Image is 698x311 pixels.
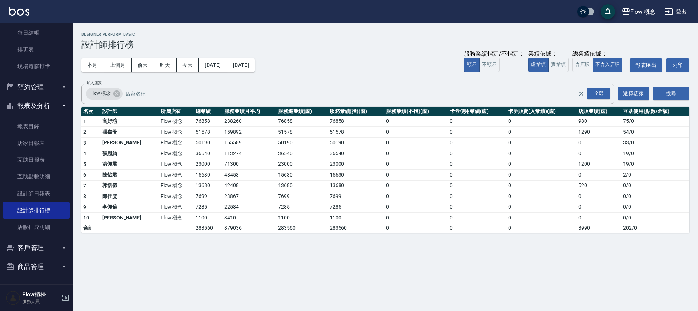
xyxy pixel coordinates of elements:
td: 高妤瑄 [100,116,159,127]
div: 總業績依據： [572,50,626,58]
th: 服務總業績(虛) [276,107,328,116]
td: 50190 [194,137,222,148]
td: 0 [448,180,506,191]
td: 23000 [194,159,222,170]
td: 51578 [328,127,384,138]
div: 全選 [587,88,610,99]
td: 0 [384,159,448,170]
button: 前天 [132,58,154,72]
th: 設計師 [100,107,159,116]
td: 71300 [222,159,276,170]
button: Clear [576,89,586,99]
td: 0 [384,170,448,181]
td: 0 [506,170,577,181]
td: Flow 概念 [159,191,194,202]
td: 0 [506,137,577,148]
input: 店家名稱 [124,87,591,100]
td: 76858 [194,116,222,127]
td: 48453 [222,170,276,181]
button: 預約管理 [3,78,70,97]
td: 0 [384,137,448,148]
td: 0 [448,202,506,213]
td: 0 [448,127,506,138]
td: 54 / 0 [621,127,689,138]
td: Flow 概念 [159,170,194,181]
label: 加入店家 [87,80,102,86]
td: 50190 [328,137,384,148]
td: 陳怡君 [100,170,159,181]
td: 283560 [276,223,328,233]
td: 36540 [276,148,328,159]
span: 2 [83,129,86,135]
div: Flow 概念 [86,88,123,100]
a: 店販抽成明細 [3,219,70,235]
span: 1 [83,118,86,124]
td: 1200 [577,159,621,170]
td: 159892 [222,127,276,138]
a: 設計師日報表 [3,185,70,202]
td: 0 [448,191,506,202]
table: a dense table [81,107,689,233]
td: 15630 [276,170,328,181]
th: 卡券使用業績(虛) [448,107,506,116]
td: [PERSON_NAME] [100,137,159,148]
td: 0 [384,127,448,138]
a: 報表目錄 [3,118,70,135]
td: 15630 [194,170,222,181]
td: 1100 [276,213,328,223]
td: Flow 概念 [159,116,194,127]
td: 283560 [194,223,222,233]
td: 76858 [276,116,328,127]
td: 7699 [276,191,328,202]
span: Flow 概念 [86,90,115,97]
td: 0 [448,170,506,181]
button: 顯示 [464,58,480,72]
td: Flow 概念 [159,213,194,223]
th: 服務業績(指)(虛) [328,107,384,116]
td: 113274 [222,148,276,159]
h5: Flow櫃檯 [22,291,59,298]
a: 現場電腦打卡 [3,58,70,74]
img: Logo [9,7,29,16]
td: 7285 [194,202,222,213]
button: 不含入店販 [593,58,623,72]
button: 選擇店家 [618,87,649,100]
button: 含店販 [572,58,593,72]
td: 翁佩君 [100,159,159,170]
span: 10 [83,215,89,221]
td: 520 [577,180,621,191]
td: 0 [577,148,621,159]
td: 0 [384,180,448,191]
button: 報表匯出 [630,58,662,72]
td: Flow 概念 [159,137,194,148]
td: 980 [577,116,621,127]
td: 陳佳雯 [100,191,159,202]
td: 13680 [194,180,222,191]
button: Open [586,86,612,101]
button: 虛業績 [528,58,549,72]
a: 設計師排行榜 [3,202,70,219]
th: 服務業績月平均 [222,107,276,116]
button: 本月 [81,58,104,72]
td: 0 [506,116,577,127]
button: 今天 [177,58,199,72]
td: Flow 概念 [159,180,194,191]
h2: Designer Perform Basic [81,32,689,37]
td: 23867 [222,191,276,202]
td: 879036 [222,223,276,233]
td: 0 [448,116,506,127]
h3: 設計師排行榜 [81,40,689,50]
td: 0 / 0 [621,202,689,213]
td: 0 [506,213,577,223]
td: 0 [448,159,506,170]
td: 7285 [328,202,384,213]
td: 3410 [222,213,276,223]
td: 2 / 0 [621,170,689,181]
a: 排班表 [3,41,70,58]
td: 0 [384,213,448,223]
td: 76858 [328,116,384,127]
td: 0 [506,159,577,170]
td: 1290 [577,127,621,138]
td: 23000 [276,159,328,170]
